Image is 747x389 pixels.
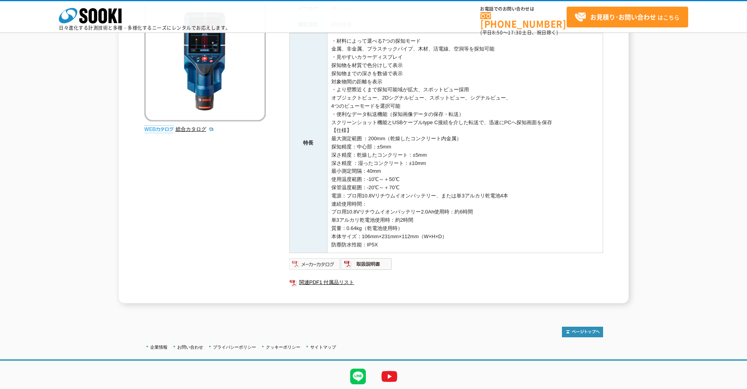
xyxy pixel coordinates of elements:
a: プライバシーポリシー [213,345,256,349]
span: はこちら [574,11,680,23]
span: お電話でのお問い合わせは [480,7,567,11]
a: クッキーポリシー [266,345,300,349]
strong: お見積り･お問い合わせ [590,12,656,22]
a: 企業情報 [150,345,167,349]
span: 17:30 [508,29,522,36]
img: トップページへ [562,327,603,337]
p: 日々進化する計測技術と多種・多様化するニーズにレンタルでお応えします。 [59,25,231,30]
a: 関連PDF1 付属品リスト [289,277,603,288]
span: (平日 ～ 土日、祝日除く) [480,29,558,36]
a: [PHONE_NUMBER] [480,12,567,28]
td: ・材料によって選べる7つの探知モード 金属、非金属、プラスチックパイプ、木材、活電線、空洞等を探知可能 ・見やすいカラーディスプレイ 探知物を材質で色分けして表示 探知物までの深さを数値で表示 ... [327,33,603,253]
a: サイトマップ [310,345,336,349]
span: 8:50 [492,29,503,36]
img: 取扱説明書 [341,258,392,270]
th: 特長 [289,33,327,253]
img: メーカーカタログ [289,258,341,270]
a: お見積り･お問い合わせはこちら [567,7,688,27]
img: webカタログ [144,125,174,133]
a: 取扱説明書 [341,263,392,269]
a: 総合カタログ [176,126,214,132]
a: お問い合わせ [177,345,203,349]
a: メーカーカタログ [289,263,341,269]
